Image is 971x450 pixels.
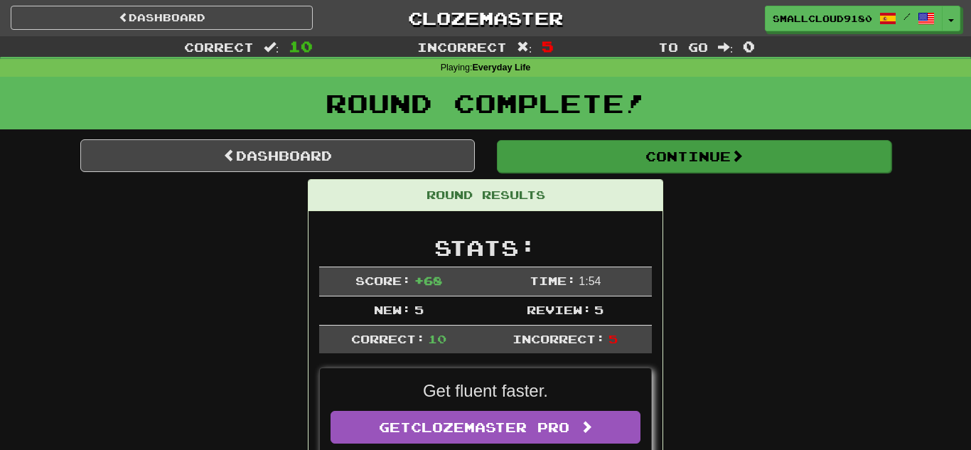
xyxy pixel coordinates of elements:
a: Dashboard [80,139,475,172]
span: Time: [530,274,576,287]
span: 0 [743,38,755,55]
span: Incorrect: [513,332,605,345]
h2: Stats: [319,236,652,259]
span: Correct [184,40,254,54]
span: Clozemaster Pro [411,419,569,435]
span: SmallCloud9180 [773,12,872,25]
span: + 68 [414,274,442,287]
span: Review: [527,303,591,316]
a: SmallCloud9180 / [765,6,943,31]
span: 5 [542,38,554,55]
span: Correct: [351,332,425,345]
a: Dashboard [11,6,313,30]
span: Incorrect [417,40,507,54]
a: GetClozemaster Pro [331,411,640,444]
span: : [264,41,279,53]
span: New: [374,303,411,316]
span: 1 : 54 [579,275,601,287]
strong: Everyday Life [472,63,530,73]
a: Clozemaster [334,6,636,31]
span: 10 [289,38,313,55]
div: Round Results [309,180,662,211]
span: Score: [355,274,411,287]
span: 5 [414,303,424,316]
button: Continue [497,140,891,173]
p: Get fluent faster. [331,379,640,403]
span: / [903,11,911,21]
span: 5 [594,303,603,316]
span: To go [658,40,708,54]
h1: Round Complete! [5,89,966,117]
span: : [517,41,532,53]
span: 10 [428,332,446,345]
span: 5 [608,332,618,345]
span: : [718,41,734,53]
